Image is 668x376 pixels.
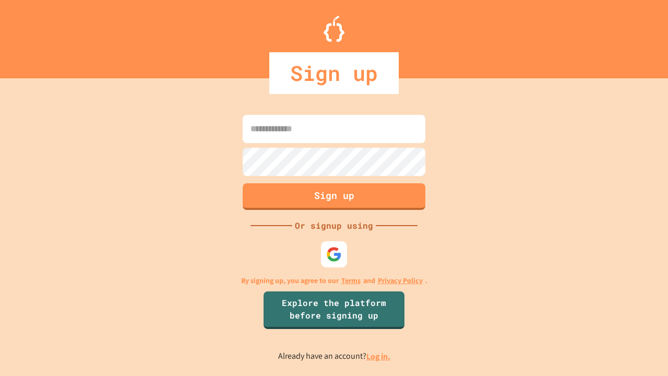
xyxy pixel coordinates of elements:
[341,275,361,286] a: Terms
[324,16,344,42] img: Logo.svg
[292,219,376,232] div: Or signup using
[241,275,427,286] p: By signing up, you agree to our and .
[278,350,390,363] p: Already have an account?
[378,275,423,286] a: Privacy Policy
[624,334,658,366] iframe: chat widget
[264,291,404,329] a: Explore the platform before signing up
[326,246,342,262] img: google-icon.svg
[269,52,399,94] div: Sign up
[243,183,425,210] button: Sign up
[581,289,658,333] iframe: chat widget
[366,351,390,362] a: Log in.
